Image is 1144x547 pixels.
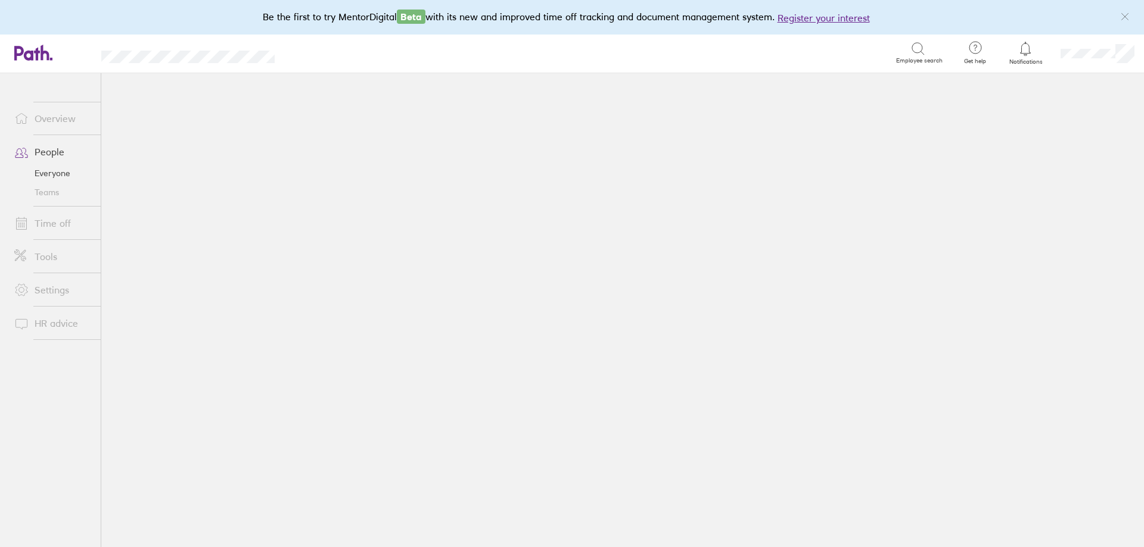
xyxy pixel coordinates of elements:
button: Register your interest [778,11,870,25]
a: Tools [5,245,101,268]
div: Be the first to try MentorDigital with its new and improved time off tracking and document manage... [263,10,882,25]
a: Settings [5,278,101,302]
a: Time off [5,211,101,235]
a: Notifications [1006,40,1045,65]
span: Notifications [1006,58,1045,65]
span: Beta [397,10,425,24]
a: Overview [5,107,101,130]
a: Teams [5,183,101,202]
span: Employee search [896,57,943,64]
div: Search [307,47,337,58]
a: Everyone [5,164,101,183]
span: Get help [956,58,994,65]
a: People [5,140,101,164]
a: HR advice [5,311,101,335]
